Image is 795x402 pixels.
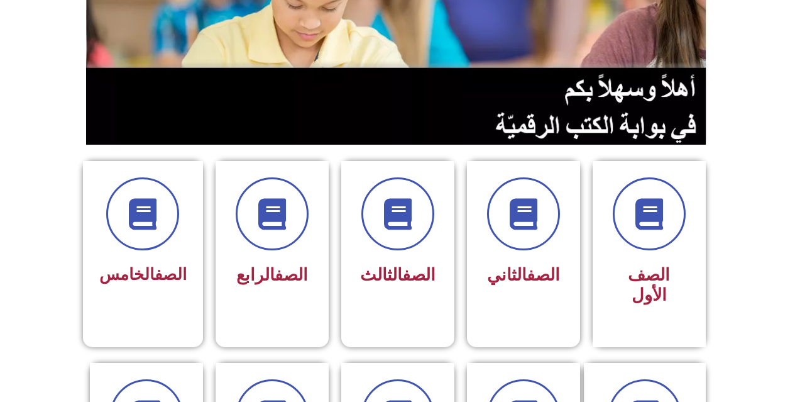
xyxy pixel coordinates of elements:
a: الصف [402,265,436,285]
a: الصف [527,265,560,285]
span: الصف الأول [628,265,670,305]
a: الصف [155,265,187,284]
span: الخامس [99,265,187,284]
span: الرابع [236,265,308,285]
a: الصف [275,265,308,285]
span: الثالث [360,265,436,285]
span: الثاني [487,265,560,285]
